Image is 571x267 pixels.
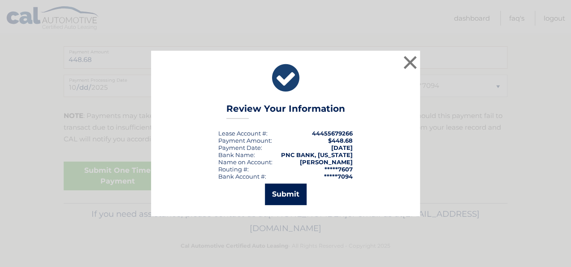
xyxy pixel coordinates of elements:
span: $448.68 [328,137,353,144]
div: : [218,144,262,151]
div: Payment Amount: [218,137,272,144]
h3: Review Your Information [226,103,345,119]
div: Lease Account #: [218,130,268,137]
strong: 44455679266 [312,130,353,137]
span: Payment Date [218,144,261,151]
span: [DATE] [331,144,353,151]
button: Submit [265,184,307,205]
div: Name on Account: [218,158,273,166]
div: Routing #: [218,166,249,173]
strong: [PERSON_NAME] [300,158,353,166]
div: Bank Name: [218,151,255,158]
button: × [401,53,419,71]
div: Bank Account #: [218,173,266,180]
strong: PNC BANK, [US_STATE] [281,151,353,158]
